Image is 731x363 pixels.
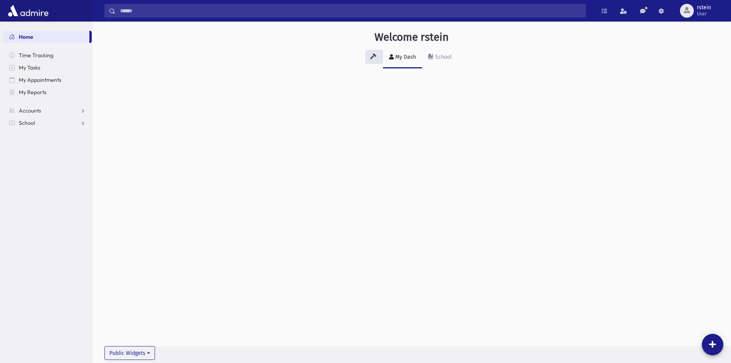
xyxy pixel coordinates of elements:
[383,47,422,68] a: My Dash
[3,49,92,61] a: Time Tracking
[3,74,92,86] a: My Appointments
[3,86,92,98] a: My Reports
[19,119,35,126] span: School
[394,54,416,60] div: My Dash
[19,89,46,96] span: My Reports
[19,52,53,59] span: Time Tracking
[19,107,41,114] span: Accounts
[697,11,711,17] span: User
[19,33,33,40] span: Home
[19,64,40,71] span: My Tasks
[3,31,89,43] a: Home
[422,47,458,68] a: School
[697,5,711,11] span: rstein
[3,61,92,74] a: My Tasks
[6,3,50,18] img: AdmirePro
[3,117,92,129] a: School
[116,4,586,18] input: Search
[3,104,92,117] a: Accounts
[104,346,155,360] button: Public Widgets
[375,31,449,44] h3: Welcome rstein
[434,54,452,60] div: School
[19,76,61,83] span: My Appointments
